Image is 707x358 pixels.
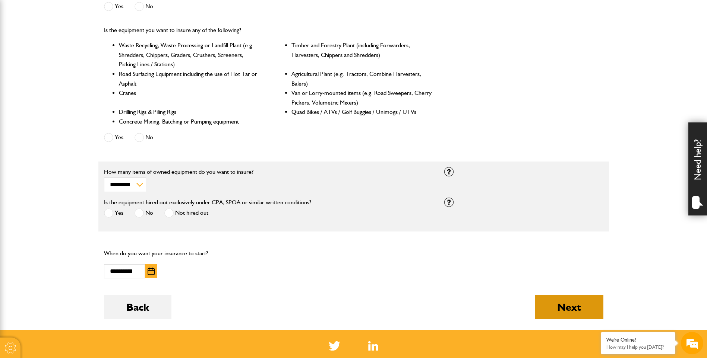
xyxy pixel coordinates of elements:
button: Back [104,295,171,319]
img: Linked In [368,341,378,351]
em: Start Chat [101,229,135,239]
label: No [135,208,153,218]
li: Waste Recycling, Waste Processing or Landfill Plant (e.g. Shredders, Chippers, Graders, Crushers,... [119,41,260,69]
li: Cranes [119,88,260,107]
div: Need help? [688,122,707,215]
li: Quad Bikes / ATVs / Golf Buggies / Unimogs / UTVs [291,107,433,117]
li: Van or Lorry-mounted items (e.g. Road Sweepers, Cherry Pickers, Volumetric Mixers) [291,88,433,107]
label: How many items of owned equipment do you want to insure? [104,169,433,175]
input: Enter your email address [10,91,136,107]
label: Yes [104,2,123,11]
img: Twitter [329,341,340,351]
li: Agricultural Plant (e.g. Tractors, Combine Harvesters, Balers) [291,69,433,88]
p: When do you want your insurance to start? [104,249,263,258]
label: Yes [104,208,123,218]
div: Chat with us now [39,42,125,51]
label: Is the equipment hired out exclusively under CPA, SPOA or similar written conditions? [104,199,311,205]
li: Timber and Forestry Plant (including Forwarders, Harvesters, Chippers and Shredders) [291,41,433,69]
label: Not hired out [164,208,208,218]
textarea: Type your message and hit 'Enter' [10,135,136,223]
li: Drilling Rigs & Piling Rigs [119,107,260,117]
div: Minimize live chat window [122,4,140,22]
a: LinkedIn [368,341,378,351]
img: d_20077148190_company_1631870298795_20077148190 [13,41,31,52]
li: Concrete Mixing, Batching or Pumping equipment [119,117,260,127]
p: How may I help you today? [606,344,670,350]
li: Road Surfacing Equipment including the use of Hot Tar or Asphalt [119,69,260,88]
input: Enter your last name [10,69,136,85]
label: No [135,133,153,142]
button: Next [535,295,603,319]
label: Yes [104,133,123,142]
p: Is the equipment you want to insure any of the following? [104,25,433,35]
img: Choose date [148,268,155,275]
label: No [135,2,153,11]
input: Enter your phone number [10,113,136,129]
div: We're Online! [606,337,670,343]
